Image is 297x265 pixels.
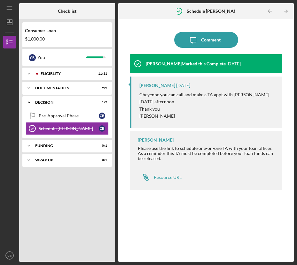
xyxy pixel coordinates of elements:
[96,72,107,76] div: 11 / 11
[37,52,86,63] div: You
[25,28,109,33] div: Consumer Loan
[35,100,91,104] div: Decision
[3,249,16,262] button: CB
[96,158,107,162] div: 0 / 1
[138,137,174,143] div: [PERSON_NAME]
[25,36,109,41] div: $1,000.00
[96,86,107,90] div: 9 / 9
[39,113,99,118] div: Pre-Approval Phase
[138,171,182,184] a: Resource URL
[227,61,241,66] time: 2025-09-29 21:46
[176,83,190,88] time: 2025-09-29 21:46
[26,122,109,135] a: Schedule [PERSON_NAME]CB
[96,144,107,148] div: 0 / 1
[187,9,242,14] b: Schedule [PERSON_NAME]
[139,106,276,113] p: Thank you
[174,32,238,48] button: Comment
[138,146,276,161] div: Please use the link to schedule one-on-one TA with your loan officer. As a reminder this TA must ...
[39,126,99,131] div: Schedule [PERSON_NAME]
[201,32,221,48] div: Comment
[7,254,12,257] text: CB
[139,83,175,88] div: [PERSON_NAME]
[26,109,109,122] a: Pre-Approval PhaseCB
[35,144,91,148] div: Funding
[99,113,105,119] div: C B
[146,61,226,66] div: [PERSON_NAME] Marked this Complete
[96,100,107,104] div: 1 / 2
[139,113,276,120] p: [PERSON_NAME]
[35,158,91,162] div: Wrap up
[29,54,36,61] div: C B
[41,72,91,76] div: Eligiblity
[58,9,76,14] b: Checklist
[139,91,276,106] p: Cheyenne you can call and make a TA appt with [PERSON_NAME] [DATE] afternoon.
[99,125,105,132] div: C B
[154,175,182,180] div: Resource URL
[35,86,91,90] div: Documentation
